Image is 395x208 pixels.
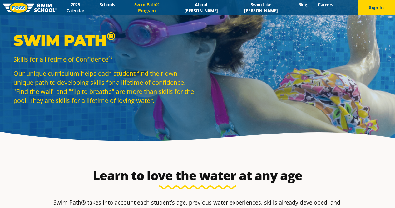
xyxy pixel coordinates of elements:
h2: Learn to love the water at any age [50,168,345,183]
sup: ® [107,29,115,43]
a: Schools [94,2,121,8]
sup: ® [108,54,112,61]
a: Swim Path® Program [121,2,173,13]
a: Blog [293,2,313,8]
p: Swim Path [13,31,195,50]
img: FOSS Swim School Logo [3,3,57,13]
a: About [PERSON_NAME] [173,2,229,13]
p: Skills for a lifetime of Confidence [13,55,195,64]
a: Swim Like [PERSON_NAME] [229,2,293,13]
p: Our unique curriculum helps each student find their own unique path to developing skills for a li... [13,69,195,105]
a: Careers [313,2,338,8]
a: 2025 Calendar [57,2,94,13]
